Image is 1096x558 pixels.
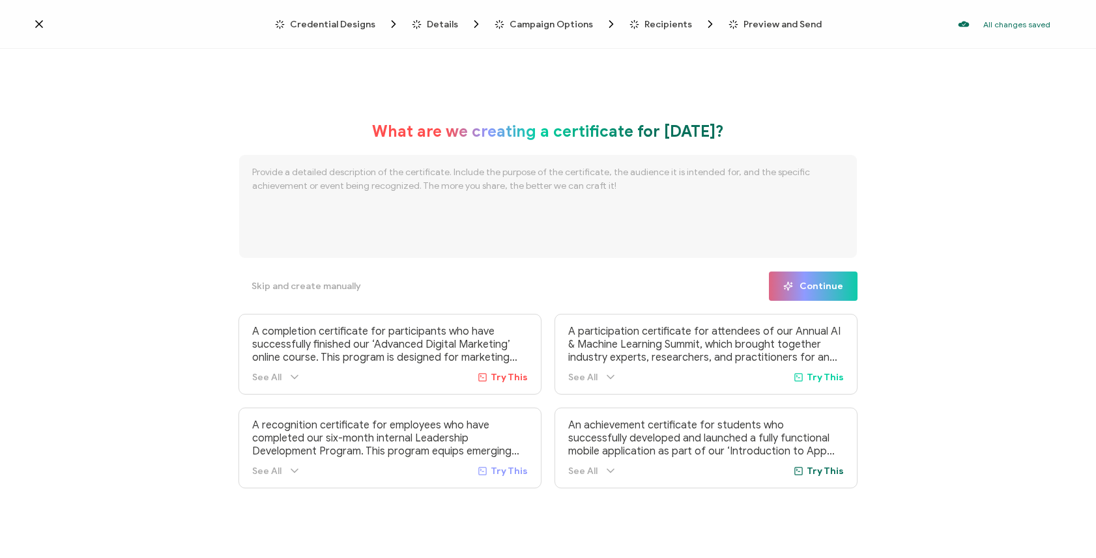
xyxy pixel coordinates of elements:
span: Try This [807,466,844,477]
span: Try This [807,372,844,383]
h1: What are we creating a certificate for [DATE]? [372,122,724,141]
span: Credential Designs [275,18,400,31]
span: Campaign Options [510,20,593,29]
span: Recipients [629,18,717,31]
span: Campaign Options [495,18,618,31]
span: See All [252,372,281,383]
span: Try This [491,372,528,383]
p: All changes saved [983,20,1050,29]
span: Try This [491,466,528,477]
span: Credential Designs [290,20,375,29]
span: Details [412,18,483,31]
span: Preview and Send [743,20,822,29]
span: Details [427,20,458,29]
span: Skip and create manually [252,282,361,291]
p: A completion certificate for participants who have successfully finished our ‘Advanced Digital Ma... [252,325,528,364]
p: A recognition certificate for employees who have completed our six-month internal Leadership Deve... [252,419,528,458]
p: An achievement certificate for students who successfully developed and launched a fully functiona... [568,419,844,458]
span: Continue [783,281,843,291]
p: A participation certificate for attendees of our Annual AI & Machine Learning Summit, which broug... [568,325,844,364]
span: Recipients [644,20,692,29]
button: Skip and create manually [238,272,374,301]
div: Breadcrumb [275,18,822,31]
span: See All [568,372,598,383]
span: See All [252,466,281,477]
span: Preview and Send [728,20,822,29]
iframe: Chat Widget [1031,495,1096,558]
button: Continue [769,272,858,301]
span: See All [568,466,598,477]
